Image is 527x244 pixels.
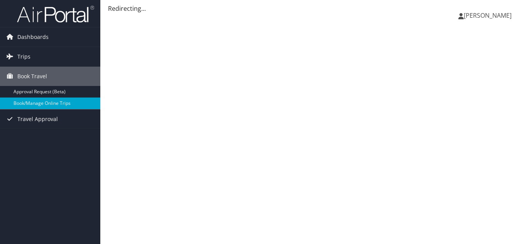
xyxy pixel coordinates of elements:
div: Redirecting... [108,4,519,13]
span: [PERSON_NAME] [464,11,512,20]
a: [PERSON_NAME] [458,4,519,27]
span: Book Travel [17,67,47,86]
span: Travel Approval [17,109,58,129]
img: airportal-logo.png [17,5,94,23]
span: Dashboards [17,27,49,47]
span: Trips [17,47,30,66]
